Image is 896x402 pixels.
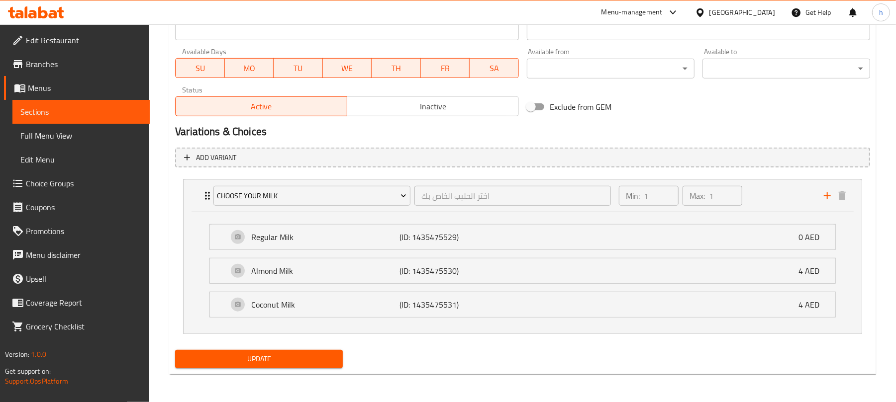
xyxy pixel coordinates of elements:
[709,7,775,18] div: [GEOGRAPHIC_DATA]
[210,258,835,283] div: Expand
[835,188,850,203] button: delete
[820,188,835,203] button: add
[196,152,236,164] span: Add variant
[175,175,870,338] li: ExpandExpandExpandExpand
[20,106,142,118] span: Sections
[879,7,883,18] span: h
[470,58,519,78] button: SA
[351,99,515,114] span: Inactive
[251,299,399,311] p: Coconut Milk
[372,58,421,78] button: TH
[251,231,399,243] p: Regular Milk
[690,190,705,202] p: Max:
[229,61,270,76] span: MO
[4,28,150,52] a: Edit Restaurant
[251,265,399,277] p: Almond Milk
[278,61,319,76] span: TU
[217,190,407,202] span: Choose your Milk
[26,297,142,309] span: Coverage Report
[474,61,515,76] span: SA
[5,348,29,361] span: Version:
[601,6,663,18] div: Menu-management
[12,148,150,171] a: Edit Menu
[20,154,142,165] span: Edit Menu
[798,299,827,311] p: 4 AED
[425,61,466,76] span: FR
[184,180,862,212] div: Expand
[20,130,142,142] span: Full Menu View
[26,177,142,189] span: Choice Groups
[175,96,347,116] button: Active
[323,58,372,78] button: WE
[5,365,51,378] span: Get support on:
[180,99,343,114] span: Active
[702,59,870,79] div: ​
[26,201,142,213] span: Coupons
[274,58,323,78] button: TU
[798,231,827,243] p: 0 AED
[399,265,498,277] p: (ID: 1435475530)
[626,190,640,202] p: Min:
[399,231,498,243] p: (ID: 1435475529)
[175,124,870,139] h2: Variations & Choices
[4,171,150,195] a: Choice Groups
[210,292,835,317] div: Expand
[376,61,417,76] span: TH
[12,100,150,124] a: Sections
[26,273,142,285] span: Upsell
[183,353,335,365] span: Update
[421,58,470,78] button: FR
[399,299,498,311] p: (ID: 1435475531)
[175,148,870,168] button: Add variant
[798,265,827,277] p: 4 AED
[4,76,150,100] a: Menus
[26,58,142,70] span: Branches
[347,96,519,116] button: Inactive
[550,101,612,113] span: Exclude from GEM
[175,350,343,368] button: Update
[180,61,220,76] span: SU
[12,124,150,148] a: Full Menu View
[527,59,695,79] div: ​
[31,348,46,361] span: 1.0.0
[327,61,368,76] span: WE
[4,219,150,243] a: Promotions
[213,186,410,206] button: Choose your Milk
[175,58,224,78] button: SU
[4,195,150,219] a: Coupons
[26,34,142,46] span: Edit Restaurant
[26,249,142,261] span: Menu disclaimer
[4,315,150,338] a: Grocery Checklist
[4,52,150,76] a: Branches
[28,82,142,94] span: Menus
[26,321,142,332] span: Grocery Checklist
[26,225,142,237] span: Promotions
[4,243,150,267] a: Menu disclaimer
[4,267,150,291] a: Upsell
[4,291,150,315] a: Coverage Report
[225,58,274,78] button: MO
[5,375,68,388] a: Support.OpsPlatform
[210,225,835,249] div: Expand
